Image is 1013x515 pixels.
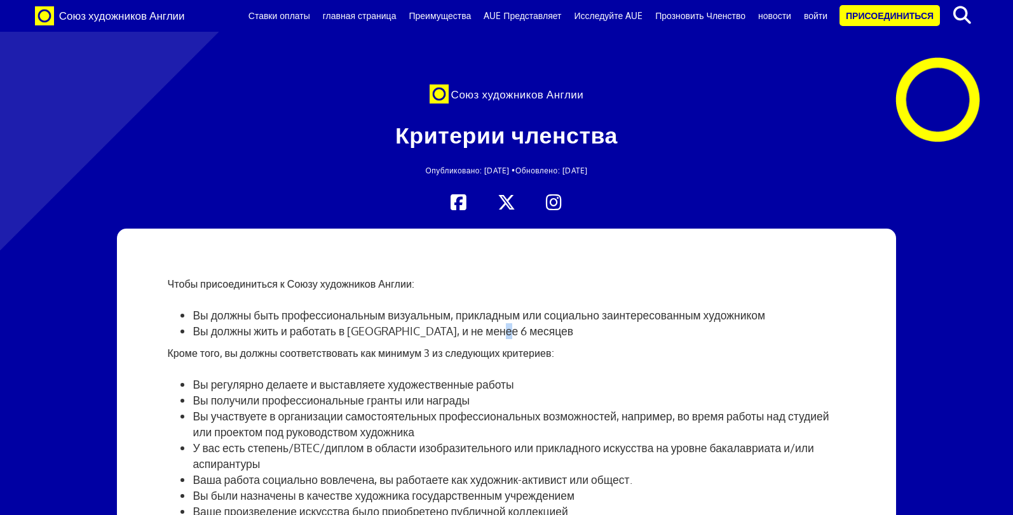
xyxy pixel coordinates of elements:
li: Ваша работа социально вовлечена, вы работаете как художник-активист или общест. [193,472,845,488]
span: Критерии членства [395,120,618,149]
p: Кроме того, вы должны соответствовать как минимум 3 из следующих критериев: [167,345,845,361]
li: Вы были назначены в качестве художника государственным учреждением [193,488,845,504]
li: У вас есть степень/BTEC/диплом в области изобразительного или прикладного искусства на уровне бак... [193,440,845,472]
li: Вы должны жить и работать в [GEOGRAPHIC_DATA], и не менее 6 месяцев [193,323,845,339]
h2: Обновлено: [DATE] [195,166,818,175]
li: Вы должны быть профессиональным визуальным, прикладным или социально заинтересованным художником [193,307,845,323]
span: Союз художников Англии [59,9,185,22]
p: Чтобы присоединиться к Союзу художников Англии: [167,276,845,291]
a: ПРИСОЕДИНИТЬСЯ [840,5,940,26]
span: Союз художников Англии [451,88,584,101]
li: Вы участвуете в организации самостоятельных профессиональных возможностей, например, во время раб... [193,408,845,440]
li: Вы получили профессиональные гранты или награды [193,392,845,408]
li: Вы регулярно делаете и выставляете художественные работы [193,377,845,392]
span: Опубликовано: [DATE] • [425,166,515,175]
button: ПОИСК [942,2,981,29]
